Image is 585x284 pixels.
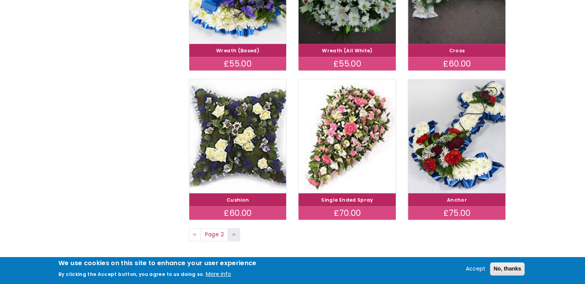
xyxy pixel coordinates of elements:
[58,271,204,277] p: By clicking the Accept button, you agree to us doing so.
[206,270,231,279] button: More info
[189,57,287,71] div: £55.00
[490,262,525,276] button: No, thanks
[449,47,465,54] a: Cross
[408,79,505,193] img: Anchor
[200,228,228,241] span: Page 2
[58,259,257,267] h2: We use cookies on this site to enhance your user experience
[298,57,396,71] div: £55.00
[232,231,236,238] span: ››
[408,206,505,220] div: £75.00
[321,197,373,203] a: Single Ended Spray
[189,228,506,241] nav: Page navigation
[189,79,287,193] img: Cushion
[298,79,396,193] img: Single Ended Spray
[216,47,259,54] a: Wreath (Based)
[193,231,197,238] span: ‹‹
[447,197,467,203] a: Anchor
[227,197,249,203] a: Cushion
[408,57,505,71] div: £60.00
[189,206,287,220] div: £60.00
[298,206,396,220] div: £70.00
[322,47,372,54] a: Wreath (All White)
[463,264,488,274] button: Accept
